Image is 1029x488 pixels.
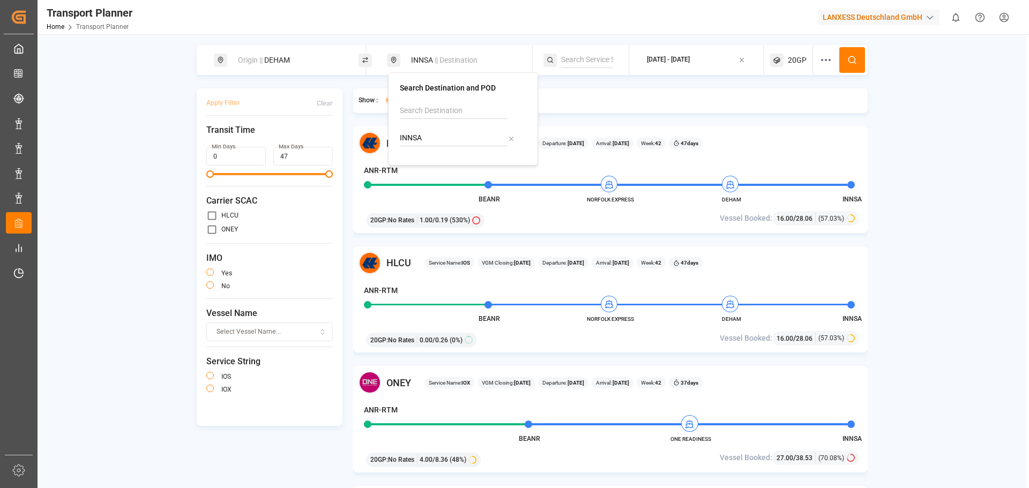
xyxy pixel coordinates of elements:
[325,170,333,178] span: Maximum
[221,226,238,232] label: ONEY
[818,453,844,463] span: (70.08%)
[420,215,448,225] span: 1.00 / 0.19
[641,259,661,267] span: Week:
[400,84,526,92] h4: Search Destination and POD
[450,455,466,464] span: (48%)
[842,435,862,442] span: INNSA
[681,140,698,146] b: 47 days
[386,376,411,390] span: ONEY
[566,380,584,386] b: [DATE]
[370,335,388,345] span: 20GP :
[206,307,333,320] span: Vessel Name
[317,94,333,112] button: Clear
[702,315,761,323] span: DEHAM
[514,260,531,266] b: [DATE]
[364,165,398,176] h4: ANR-RTM
[317,99,333,108] div: Clear
[450,335,463,345] span: (0%)
[818,10,939,25] div: LANXESS Deutschland GmbH
[364,285,398,296] h4: ANR-RTM
[206,252,333,265] span: IMO
[388,335,414,345] span: No Rates
[388,455,414,464] span: No Rates
[636,50,757,71] button: [DATE] - [DATE]
[796,215,812,222] span: 28.06
[720,213,772,224] span: Vessel Booked:
[482,259,531,267] span: VGM Closing:
[777,452,816,463] div: /
[388,215,414,225] span: No Rates
[796,454,812,462] span: 38.53
[842,196,862,203] span: INNSA
[221,212,238,219] label: HLCU
[681,260,698,266] b: 47 days
[359,371,381,394] img: Carrier
[405,50,520,70] div: INNSA
[364,404,398,416] h4: ANR-RTM
[612,260,629,266] b: [DATE]
[720,333,772,344] span: Vessel Booked:
[206,170,214,178] span: Minimum
[212,143,235,151] label: Min Days
[968,5,992,29] button: Help Center
[796,335,812,342] span: 28.06
[655,380,661,386] b: 42
[655,140,661,146] b: 42
[777,333,816,344] div: /
[359,96,378,106] span: Show :
[217,327,281,337] span: Select Vessel Name...
[566,140,584,146] b: [DATE]
[386,256,411,270] span: HLCU
[777,335,793,342] span: 16.00
[596,379,629,387] span: Arrival:
[221,373,231,380] label: IOS
[612,380,629,386] b: [DATE]
[386,136,411,151] span: HLCU
[777,213,816,224] div: /
[206,194,333,207] span: Carrier SCAC
[435,56,478,64] span: || Destination
[461,260,470,266] b: IOS
[777,454,793,462] span: 27.00
[661,435,720,443] span: ONE READINESS
[818,7,944,27] button: LANXESS Deutschland GmbH
[47,5,132,21] div: Transport Planner
[514,380,531,386] b: [DATE]
[542,259,584,267] span: Departure:
[221,283,230,289] label: no
[370,215,388,225] span: 20GP :
[429,259,470,267] span: Service Name:
[450,215,470,225] span: (530%)
[279,143,303,151] label: Max Days
[581,196,640,204] span: NORFOLK EXPRESS
[596,259,629,267] span: Arrival:
[641,139,661,147] span: Week:
[479,315,500,322] span: BEANR
[720,452,772,463] span: Vessel Booked:
[647,55,690,65] div: [DATE] - [DATE]
[655,260,661,266] b: 42
[566,260,584,266] b: [DATE]
[519,435,540,442] span: BEANR
[221,270,232,276] label: yes
[221,386,232,393] label: IOX
[818,333,844,343] span: (57.03%)
[461,380,470,386] b: IOX
[359,252,381,274] img: Carrier
[842,315,862,322] span: INNSA
[596,139,629,147] span: Arrival:
[370,455,388,464] span: 20GP :
[681,380,698,386] b: 37 days
[232,50,347,70] div: DEHAM
[788,55,807,66] span: 20GP
[702,196,761,204] span: DEHAM
[206,124,333,137] span: Transit Time
[400,130,508,146] input: Search POD
[542,139,584,147] span: Departure:
[238,56,263,64] span: Origin ||
[359,132,381,154] img: Carrier
[400,103,508,119] input: Search Destination
[542,379,584,387] span: Departure:
[944,5,968,29] button: show 0 new notifications
[482,379,531,387] span: VGM Closing:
